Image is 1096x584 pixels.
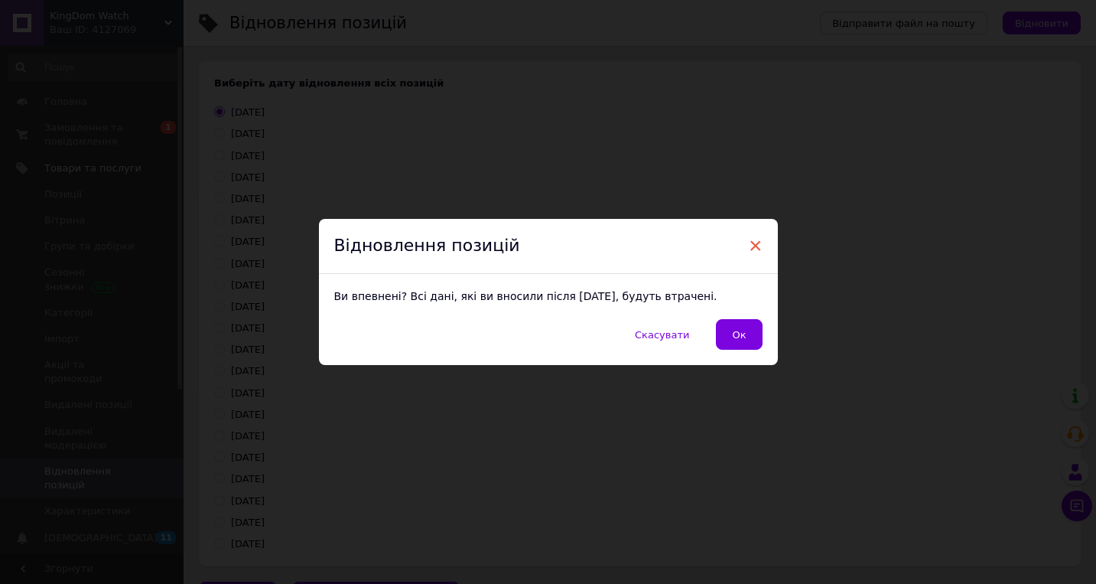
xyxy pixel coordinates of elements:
[716,319,762,350] button: Ок
[635,329,689,341] span: Скасувати
[619,319,705,350] button: Скасувати
[732,329,746,341] span: Ок
[749,233,763,259] span: ×
[319,219,778,274] div: Відновлення позицій
[319,274,778,320] div: Ви впевнені? Всі дані, які ви вносили після [DATE], будуть втрачені.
